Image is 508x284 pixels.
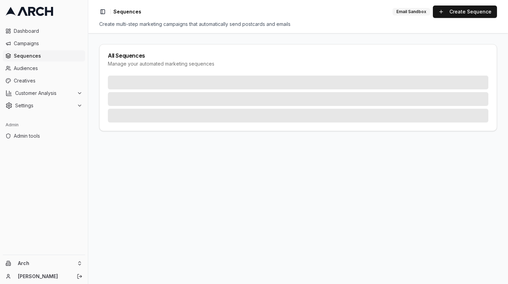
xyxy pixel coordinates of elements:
a: Campaigns [3,38,85,49]
a: [PERSON_NAME] [18,273,69,280]
span: Settings [15,102,74,109]
div: Create multi-step marketing campaigns that automatically send postcards and emails [99,21,497,28]
span: Customer Analysis [15,90,74,97]
div: Manage your automated marketing sequences [108,60,488,67]
span: Sequences [14,52,82,59]
span: Dashboard [14,28,82,35]
nav: breadcrumb [113,8,141,15]
span: Arch [18,260,74,266]
a: Creatives [3,75,85,86]
button: Settings [3,100,85,111]
a: Create Sequence [433,6,497,18]
span: Creatives [14,77,82,84]
button: Arch [3,258,85,269]
div: Email Sandbox [393,8,430,16]
a: Sequences [3,50,85,61]
a: Audiences [3,63,85,74]
span: Audiences [14,65,82,72]
div: All Sequences [108,53,488,58]
a: Dashboard [3,26,85,37]
a: Admin tools [3,130,85,141]
button: Customer Analysis [3,88,85,99]
button: Log out [75,272,84,281]
div: Admin [3,119,85,130]
span: Campaigns [14,40,82,47]
span: Admin tools [14,133,82,139]
span: Sequences [113,8,141,15]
